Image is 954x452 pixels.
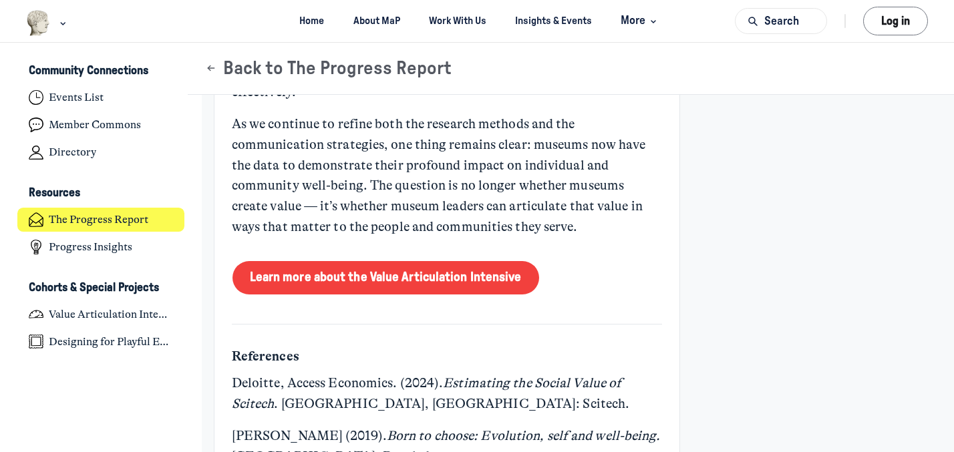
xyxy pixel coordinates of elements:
button: Cohorts & Special ProjectsCollapse space [17,276,185,299]
a: Progress Insights [17,235,185,260]
h4: The Progress Report [49,213,148,226]
button: Log in [863,7,928,35]
h3: Cohorts & Special Projects [29,281,159,295]
a: Designing for Playful Engagement [17,329,185,354]
p: Deloitte, Access Economics. (2024). . [GEOGRAPHIC_DATA], [GEOGRAPHIC_DATA]: Scitech. [232,373,662,415]
header: Page Header [188,43,954,95]
h3: Resources [29,186,80,200]
a: Insights & Events [504,9,604,33]
h4: Value Articulation Intensive (Cultural Leadership Lab) [49,308,173,321]
a: Directory [17,140,185,165]
h4: Events List [49,91,104,104]
button: Search [735,8,827,34]
button: Museums as Progress logo [26,9,69,37]
p: As we continue to refine both the research methods and the communication strategies, one thing re... [232,114,662,238]
button: Community ConnectionsCollapse space [17,60,185,83]
button: Back to The Progress Report [205,57,452,80]
h4: Progress Insights [49,240,132,254]
h4: Designing for Playful Engagement [49,335,173,349]
a: Member Commons [17,113,185,138]
button: ResourcesCollapse space [17,182,185,205]
a: Home [288,9,336,33]
strong: References [232,349,299,364]
h4: Directory [49,146,96,159]
h4: Member Commons [49,118,141,132]
img: Museums as Progress logo [26,10,51,36]
span: More [621,12,660,30]
a: Learn more about the Value Articulation Intensive [232,261,539,294]
a: Value Articulation Intensive (Cultural Leadership Lab) [17,302,185,326]
a: The Progress Report [17,208,185,232]
a: About MaP [341,9,412,33]
em: Born to choose: Evolution, self and well-being. [387,428,661,443]
a: Events List [17,85,185,110]
button: More [609,9,666,33]
h3: Community Connections [29,64,148,78]
a: Work With Us [417,9,498,33]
